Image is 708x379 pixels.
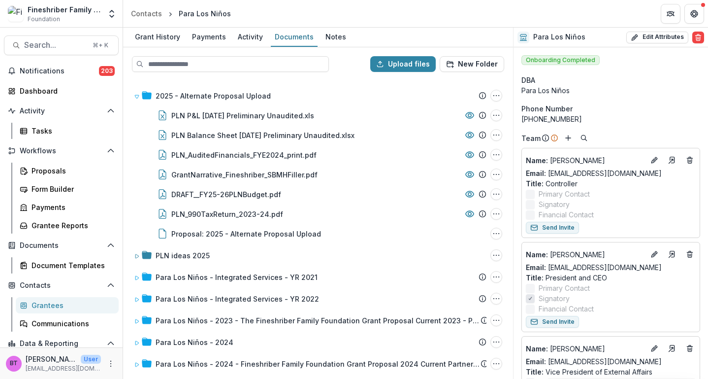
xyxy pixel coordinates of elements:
button: Edit Attributes [626,32,688,43]
p: Team [521,133,541,143]
span: 203 [99,66,115,76]
span: Contacts [20,281,103,290]
div: Activity [234,30,267,44]
div: Para Los Niños [179,8,231,19]
span: Email: [526,169,546,177]
a: Name: [PERSON_NAME] [526,344,644,354]
div: Contacts [131,8,162,19]
p: President and CEO [526,273,696,283]
span: Phone Number [521,103,573,114]
button: Get Help [684,4,704,24]
button: Open Data & Reporting [4,336,119,351]
button: Open Documents [4,238,119,253]
button: Edit [648,248,660,260]
a: Form Builder [16,181,119,197]
span: Title : [526,368,544,376]
div: Documents [271,30,318,44]
a: Go to contact [664,341,680,356]
p: Controller [526,178,696,189]
div: GrantNarrative_Fineshriber_SBMHFiller.pdfGrantNarrative_Fineshriber_SBMHFiller.pdf Options [130,165,506,184]
div: PLN_AuditedFinancials_FYE2024_print.pdf [171,150,317,160]
div: Para Los Niños - Integrated Services - YR 2022Para Los Niños - Integrated Services - YR 2022 Options [130,289,506,309]
a: Email: [EMAIL_ADDRESS][DOMAIN_NAME] [526,168,662,178]
button: Deletes [684,343,696,354]
div: Para Los Niños - 2024 - Fineshriber Family Foundation Grant Proposal 2024 Current Partner - Progr... [130,354,506,374]
button: PLN_990TaxReturn_2023-24.pdf Options [490,208,502,220]
div: PLN_990TaxReturn_2023-24.pdf [171,209,283,219]
a: Name: [PERSON_NAME] [526,155,644,166]
a: Go to contact [664,152,680,168]
span: Notifications [20,67,99,75]
img: Fineshriber Family Foundation [8,6,24,22]
a: Notes [322,28,350,47]
button: Para Los Niños - Integrated Services - YR 2022 Options [490,293,502,305]
button: Para Los Niños - 2024 - Fineshriber Family Foundation Grant Proposal 2024 Current Partner - Progr... [490,358,502,370]
span: Primary Contact [539,189,590,199]
span: Name : [526,345,548,353]
button: Open Activity [4,103,119,119]
div: PLN P&L [DATE] Preliminary Unaudited.xlsPLN P&L 06.30.25 Preliminary Unaudited.xls Options [130,105,506,125]
button: Deletes [684,154,696,166]
div: Para Los Niños - 2024Para Los Niños - 2024 Options [130,332,506,352]
button: Notifications203 [4,63,119,79]
div: PLN Balance Sheet [DATE] Preliminary Unaudited.xlsxPLN Balance Sheet 06.30.25 Preliminary Unaudit... [130,125,506,145]
button: PLN ideas 2025 Options [490,249,502,261]
div: PLN_990TaxReturn_2023-24.pdfPLN_990TaxReturn_2023-24.pdf Options [130,204,506,224]
span: Title : [526,274,544,282]
div: Para Los Niños - Integrated Services - YR 2021Para Los Niños - Integrated Services - YR 2021 Options [130,267,506,287]
div: Para Los Niños - 2024 - Fineshriber Family Foundation Grant Proposal 2024 Current Partner - Progr... [156,359,481,369]
button: Edit [648,343,660,354]
div: PLN ideas 2025PLN ideas 2025 Options [130,245,506,265]
div: Para Los Niños - Integrated Services - YR 2021 [156,272,318,282]
button: Deletes [684,248,696,260]
button: Partners [661,4,680,24]
div: Notes [322,30,350,44]
a: Proposals [16,163,119,179]
div: Communications [32,318,111,329]
button: Search... [4,35,119,55]
a: Activity [234,28,267,47]
div: GrantNarrative_Fineshriber_SBMHFiller.pdf [171,170,318,180]
div: Para Los Niños - 2023 - The Fineshriber Family Foundation Grant Proposal Current 2023 - Program o... [156,315,481,326]
div: Para Los Niños - 2023 - The Fineshriber Family Foundation Grant Proposal Current 2023 - Program o... [130,310,506,330]
button: Para Los Niños - Integrated Services - YR 2021 Options [490,271,502,283]
a: Contacts [127,6,166,21]
span: Onboarding Completed [521,55,600,65]
nav: breadcrumb [127,6,235,21]
span: Signatory [539,293,570,304]
a: Go to contact [664,246,680,262]
span: Email: [526,263,546,272]
span: Title : [526,179,544,188]
div: Grantee Reports [32,220,111,231]
h2: Para Los Niños [533,33,585,41]
div: Para Los Niños - Integrated Services - YR 2022 [156,294,319,304]
span: Financial Contact [539,304,594,314]
button: 2025 - Alternate Proposal Upload Options [490,90,502,102]
div: Para Los Niños [521,85,700,96]
a: Grant History [131,28,184,47]
div: DRAFT__FY25-26PLNBudget.pdfDRAFT__FY25-26PLNBudget.pdf Options [130,184,506,204]
span: Foundation [28,15,60,24]
span: Workflows [20,147,103,155]
button: Proposal: 2025 - Alternate Proposal Upload Options [490,228,502,240]
div: 2025 - Alternate Proposal Upload2025 - Alternate Proposal Upload Options [130,86,506,105]
div: ⌘ + K [91,40,110,51]
div: Tasks [32,126,111,136]
div: Form Builder [32,184,111,194]
button: Send Invite [526,222,579,234]
p: [EMAIL_ADDRESS][DOMAIN_NAME] [26,364,101,373]
button: GrantNarrative_Fineshriber_SBMHFiller.pdf Options [490,169,502,180]
div: [PHONE_NUMBER] [521,114,700,124]
div: PLN Balance Sheet [DATE] Preliminary Unaudited.xlsx [171,130,354,140]
button: DRAFT__FY25-26PLNBudget.pdf Options [490,188,502,200]
div: Document Templates [32,260,111,271]
div: PLN P&L [DATE] Preliminary Unaudited.xls [171,110,314,121]
button: Send Invite [526,316,579,328]
p: [PERSON_NAME] [526,155,644,166]
div: Grantees [32,300,111,310]
button: PLN P&L 06.30.25 Preliminary Unaudited.xls Options [490,109,502,121]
